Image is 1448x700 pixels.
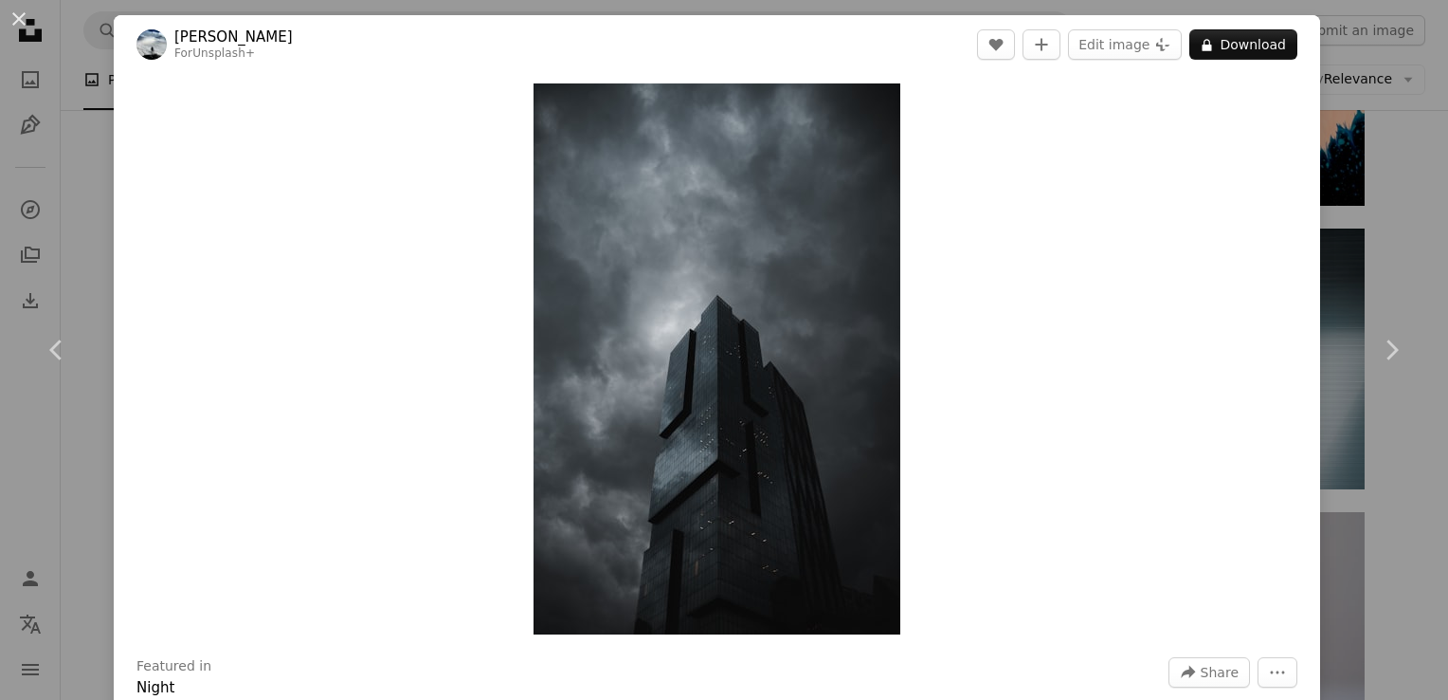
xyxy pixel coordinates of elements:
button: Share this image [1168,657,1250,688]
button: More Actions [1258,657,1297,688]
a: [PERSON_NAME] [174,28,293,46]
button: Zoom in on this image [534,83,900,635]
button: Edit image [1068,29,1182,60]
span: Share [1201,658,1239,687]
a: Next [1334,259,1448,441]
button: Download [1189,29,1297,60]
img: Go to Slava Auchynnikau's profile [136,29,167,60]
button: Add to Collection [1023,29,1060,60]
div: For [174,46,293,62]
a: Unsplash+ [192,46,255,60]
img: A very tall building sitting under a cloudy sky [534,83,900,635]
button: Like [977,29,1015,60]
h3: Featured in [136,657,211,676]
a: Night [136,679,174,696]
